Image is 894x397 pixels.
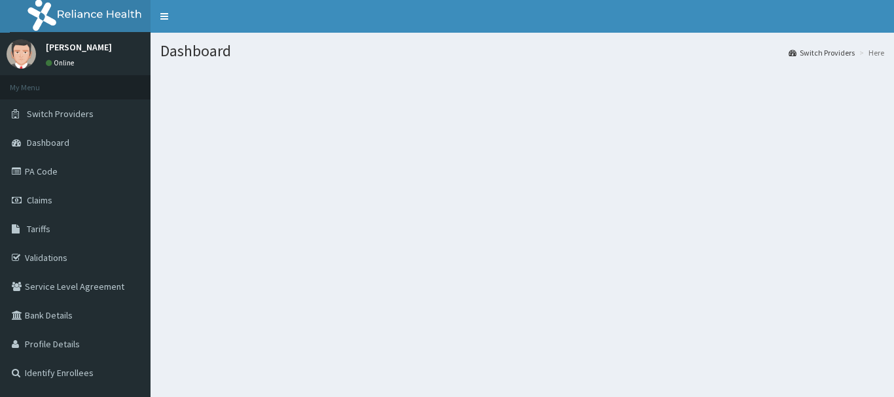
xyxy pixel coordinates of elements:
[160,43,884,60] h1: Dashboard
[7,39,36,69] img: User Image
[27,223,50,235] span: Tariffs
[46,43,112,52] p: [PERSON_NAME]
[27,137,69,148] span: Dashboard
[789,47,855,58] a: Switch Providers
[46,58,77,67] a: Online
[27,194,52,206] span: Claims
[27,108,94,120] span: Switch Providers
[856,47,884,58] li: Here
